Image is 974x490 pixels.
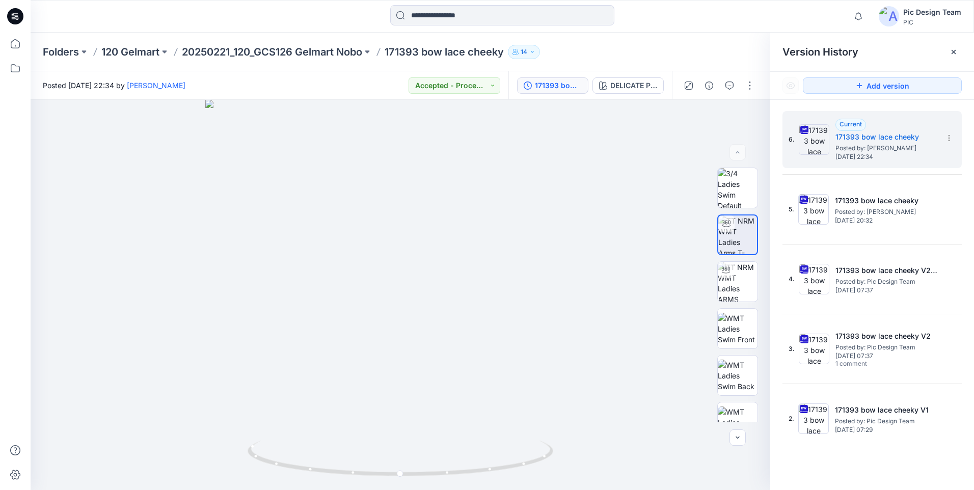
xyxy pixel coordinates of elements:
img: 3/4 Ladies Swim Default [718,168,757,208]
img: WMT Ladies Swim Left [718,406,757,439]
span: 5. [789,205,794,214]
span: 1 comment [835,360,907,368]
span: Posted by: Pic Design Team [835,342,937,352]
img: TT NRM WMT Ladies Arms T-POSE [718,215,757,254]
img: avatar [879,6,899,26]
h5: 171393 bow lace cheeky V2_REV1 [835,264,937,277]
button: Show Hidden Versions [782,77,799,94]
img: 171393 bow lace cheeky V2_REV1 [799,264,829,294]
h5: 171393 bow lace cheeky [835,195,937,207]
button: Close [950,48,958,56]
span: [DATE] 22:34 [835,153,937,160]
a: [PERSON_NAME] [127,81,185,90]
p: 14 [521,46,527,58]
img: 171393 bow lace cheeky V2 [799,334,829,364]
img: 171393 bow lace cheeky V1 [798,403,829,434]
button: Add version [803,77,962,94]
span: Current [840,120,862,128]
span: Posted [DATE] 22:34 by [43,80,185,91]
span: 3. [789,344,795,353]
span: [DATE] 07:29 [835,426,937,433]
img: WMT Ladies Swim Back [718,360,757,392]
span: Posted by: Pic Design Team [835,277,937,287]
span: [DATE] 20:32 [835,217,937,224]
span: Posted by: Pic Design Team [835,416,937,426]
a: 120 Gelmart [101,45,159,59]
span: 2. [789,414,794,423]
span: 4. [789,275,795,284]
span: [DATE] 07:37 [835,352,937,360]
button: 171393 bow lace cheeky [517,77,588,94]
button: 14 [508,45,540,59]
div: Pic Design Team [903,6,961,18]
div: DELICATE PINK [610,80,657,91]
button: Details [701,77,717,94]
span: 6. [789,135,795,144]
div: PIC [903,18,961,26]
h5: 171393 bow lace cheeky V1 [835,404,937,416]
span: Posted by: Libby Wilson [835,207,937,217]
img: TT NRM WMT Ladies ARMS DOWN [718,262,757,302]
a: Folders [43,45,79,59]
div: 171393 bow lace cheeky [535,80,582,91]
h5: 171393 bow lace cheeky [835,131,937,143]
span: [DATE] 07:37 [835,287,937,294]
button: DELICATE PINK [592,77,664,94]
img: 171393 bow lace cheeky [798,194,829,225]
h5: 171393 bow lace cheeky V2 [835,330,937,342]
span: Version History [782,46,858,58]
a: 20250221_120_GCS126 Gelmart Nobo [182,45,362,59]
img: WMT Ladies Swim Front [718,313,757,345]
p: 171393 bow lace cheeky [385,45,504,59]
span: Posted by: Libby Wilson [835,143,937,153]
img: 171393 bow lace cheeky [799,124,829,155]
